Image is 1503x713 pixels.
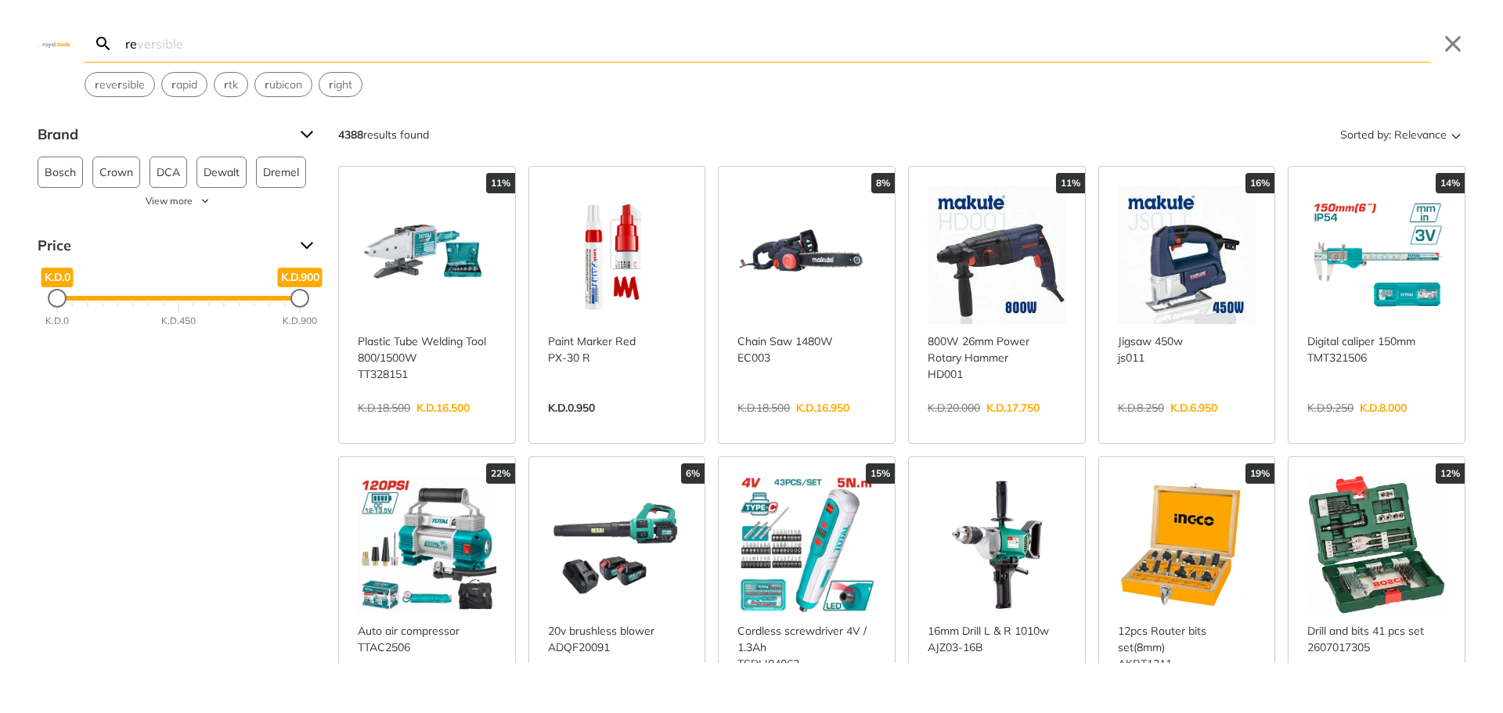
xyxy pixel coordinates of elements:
div: 19% [1245,463,1274,484]
strong: r [329,77,333,92]
span: apid [171,77,197,93]
span: DCA [157,157,180,187]
button: Select suggestion: rtk [214,73,247,96]
button: Crown [92,157,140,188]
div: 16% [1245,173,1274,193]
strong: r [171,77,176,92]
button: Close [1440,31,1465,56]
span: Bosch [45,157,76,187]
div: 15% [866,463,895,484]
strong: r [95,77,99,92]
div: Suggestion: rubicon [254,72,312,97]
button: Dremel [256,157,306,188]
div: Suggestion: rapid [161,72,207,97]
div: K.D.450 [161,314,196,328]
button: DCA [150,157,187,188]
span: Crown [99,157,133,187]
span: ubicon [265,77,302,93]
span: ight [329,77,352,93]
button: Bosch [38,157,83,188]
span: Brand [38,122,288,147]
span: tk [224,77,238,93]
strong: r [265,77,269,92]
div: 12% [1436,463,1465,484]
span: Dewalt [204,157,240,187]
input: Search… [122,25,1431,62]
button: Select suggestion: rubicon [255,73,312,96]
span: Price [38,233,288,258]
button: Dewalt [196,157,247,188]
button: Select suggestion: rapid [162,73,207,96]
div: K.D.900 [283,314,317,328]
div: 6% [681,463,705,484]
div: results found [338,122,429,147]
div: 22% [486,463,515,484]
div: Maximum Price [290,289,309,308]
button: Sorted by:Relevance Sort [1337,122,1465,147]
strong: r [224,77,229,92]
div: Suggestion: right [319,72,362,97]
div: 8% [871,173,895,193]
div: K.D.0 [45,314,69,328]
button: View more [38,194,319,208]
span: Dremel [263,157,299,187]
svg: Search [94,34,113,53]
div: Minimum Price [48,289,67,308]
strong: 4388 [338,128,363,142]
button: Select suggestion: reversible [85,73,154,96]
img: Close [38,40,75,47]
svg: Sort [1447,125,1465,144]
span: eve sible [95,77,145,93]
div: Suggestion: reversible [85,72,155,97]
div: 14% [1436,173,1465,193]
span: View more [146,194,193,208]
div: Suggestion: rtk [214,72,248,97]
div: 11% [1056,173,1085,193]
span: Relevance [1394,122,1447,147]
strong: r [117,77,122,92]
button: Select suggestion: right [319,73,362,96]
div: 11% [486,173,515,193]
